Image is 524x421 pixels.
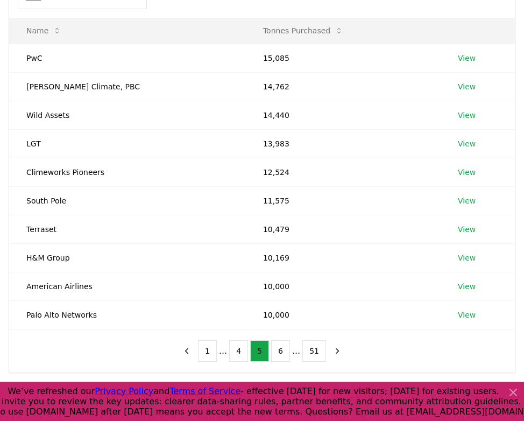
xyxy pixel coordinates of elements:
[246,215,441,243] td: 10,479
[9,44,246,72] td: PwC
[458,53,476,64] a: View
[246,186,441,215] td: 11,575
[18,20,70,41] button: Name
[246,44,441,72] td: 15,085
[178,340,196,362] button: previous page
[458,110,476,121] a: View
[328,340,346,362] button: next page
[246,243,441,272] td: 10,169
[458,138,476,149] a: View
[9,243,246,272] td: H&M Group
[246,300,441,329] td: 10,000
[458,81,476,92] a: View
[9,215,246,243] td: Terraset
[254,20,352,41] button: Tonnes Purchased
[458,281,476,292] a: View
[9,272,246,300] td: American Airlines
[292,345,300,357] li: ...
[9,158,246,186] td: Climeworks Pioneers
[246,129,441,158] td: 13,983
[229,340,248,362] button: 4
[458,195,476,206] a: View
[198,340,217,362] button: 1
[271,340,290,362] button: 6
[458,252,476,263] a: View
[246,101,441,129] td: 14,440
[246,272,441,300] td: 10,000
[9,101,246,129] td: Wild Assets
[458,224,476,235] a: View
[458,167,476,178] a: View
[302,340,326,362] button: 51
[9,72,246,101] td: [PERSON_NAME] Climate, PBC
[9,300,246,329] td: Palo Alto Networks
[246,158,441,186] td: 12,524
[246,72,441,101] td: 14,762
[458,310,476,320] a: View
[219,345,227,357] li: ...
[9,186,246,215] td: South Pole
[9,129,246,158] td: LGT
[250,340,269,362] button: 5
